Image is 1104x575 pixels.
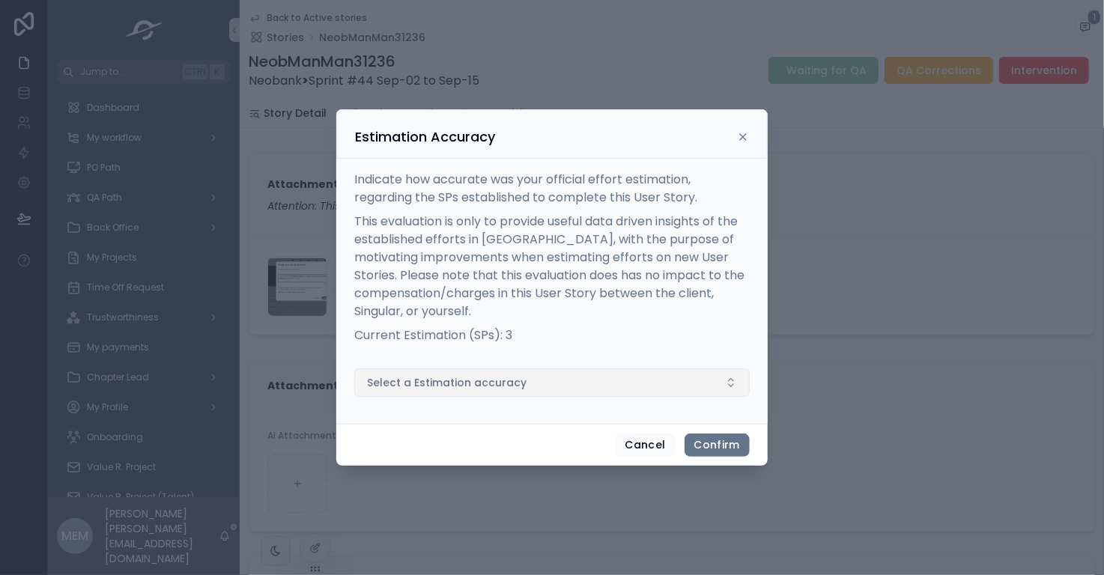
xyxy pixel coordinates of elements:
p: Indicate how accurate was your official effort estimation, regarding the SPs established to compl... [354,171,750,207]
h3: Estimation Accuracy [355,128,495,146]
p: Current Estimation (SPs): 3 [354,326,750,344]
span: Select a Estimation accuracy [367,375,527,390]
button: Select Button [354,368,750,397]
button: Confirm [685,433,750,457]
button: Cancel [615,433,675,457]
p: This evaluation is only to provide useful data driven insights of the established efforts in [GEO... [354,213,750,320]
